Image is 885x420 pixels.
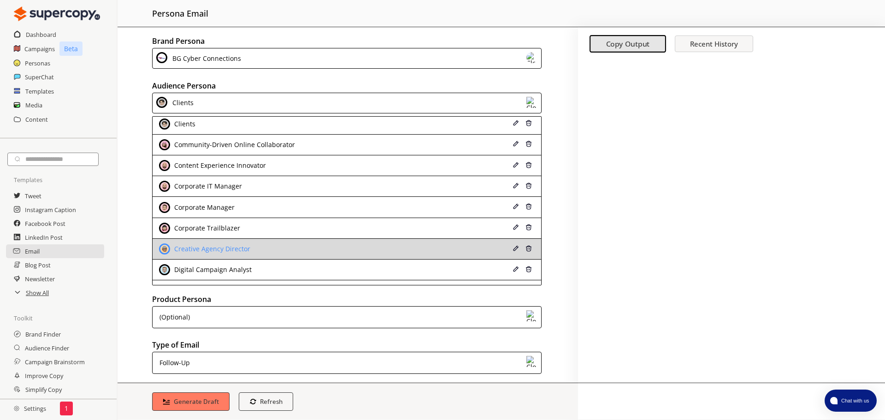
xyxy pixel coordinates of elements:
img: Close [526,97,537,108]
h2: Brand Finder [25,327,61,341]
a: Show All [26,286,49,300]
button: Recent History [675,35,753,52]
img: Close [525,224,532,231]
h2: persona email [152,5,208,22]
img: Close [525,203,532,210]
img: Close [513,266,519,272]
img: Close [525,141,532,147]
a: Audience Finder [25,341,69,355]
div: Corporate Manager [172,204,235,211]
div: Clients [169,97,194,109]
img: Close [159,118,170,130]
img: Close [513,203,519,210]
img: Close [159,202,170,213]
a: Media [25,98,42,112]
img: Close [513,141,519,147]
img: Close [525,183,532,189]
img: Close [525,245,532,252]
div: Follow-Up [156,356,190,370]
h2: Type of Email [152,338,543,352]
a: Instagram Caption [25,203,76,217]
img: Close [525,120,532,126]
img: Close [159,243,170,254]
a: Expand Copy [25,396,61,410]
img: Close [513,120,519,126]
button: Copy Output [590,35,666,53]
div: Corporate Trailblazer [172,225,240,232]
a: Newsletter [25,272,55,286]
img: Close [526,310,537,321]
img: Close [513,224,519,231]
img: Close [159,264,170,275]
img: Close [159,181,170,192]
div: Content Experience Innovator [172,162,266,169]
b: Copy Output [606,39,650,49]
div: Clients [172,120,195,128]
img: Close [159,139,170,150]
p: Beta [59,41,83,56]
img: Close [513,162,519,168]
a: LinkedIn Post [25,231,63,244]
h2: Brand Persona [152,34,543,48]
img: Close [159,223,170,234]
img: Close [513,183,519,189]
a: Improve Copy [25,369,63,383]
button: Generate Draft [152,392,230,411]
a: Email [25,244,40,258]
a: Campaign Brainstorm [25,355,85,369]
a: Tweet [25,189,41,203]
a: SuperChat [25,70,54,84]
a: Campaigns [24,42,55,56]
a: Personas [25,56,50,70]
b: Refresh [260,397,283,406]
img: Close [525,266,532,272]
span: Chat with us [838,397,871,404]
h2: Product Persona [152,292,543,306]
a: Blog Post [25,258,51,272]
b: Generate Draft [174,397,219,406]
p: 1 [65,405,68,412]
img: Close [156,97,167,108]
a: Dashboard [26,28,56,41]
button: atlas-launcher [825,390,877,412]
div: Corporate IT Manager [172,183,242,190]
a: Simplify Copy [25,383,62,396]
div: (Optional) [156,310,190,324]
img: Close [526,356,537,367]
div: Community-Driven Online Collaborator [172,141,295,148]
img: Close [159,160,170,171]
img: Close [156,52,167,63]
img: Close [14,406,19,411]
a: Templates [25,84,54,98]
img: Close [513,245,519,252]
a: Facebook Post [25,217,65,231]
div: Digital Campaign Analyst [172,266,252,273]
div: Creative Agency Director [172,245,250,253]
img: Close [525,162,532,168]
img: Close [526,52,537,63]
b: Recent History [690,39,738,48]
a: Content [25,112,48,126]
div: BG Cyber Connections [169,52,241,65]
h2: Audience Persona [152,79,543,93]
